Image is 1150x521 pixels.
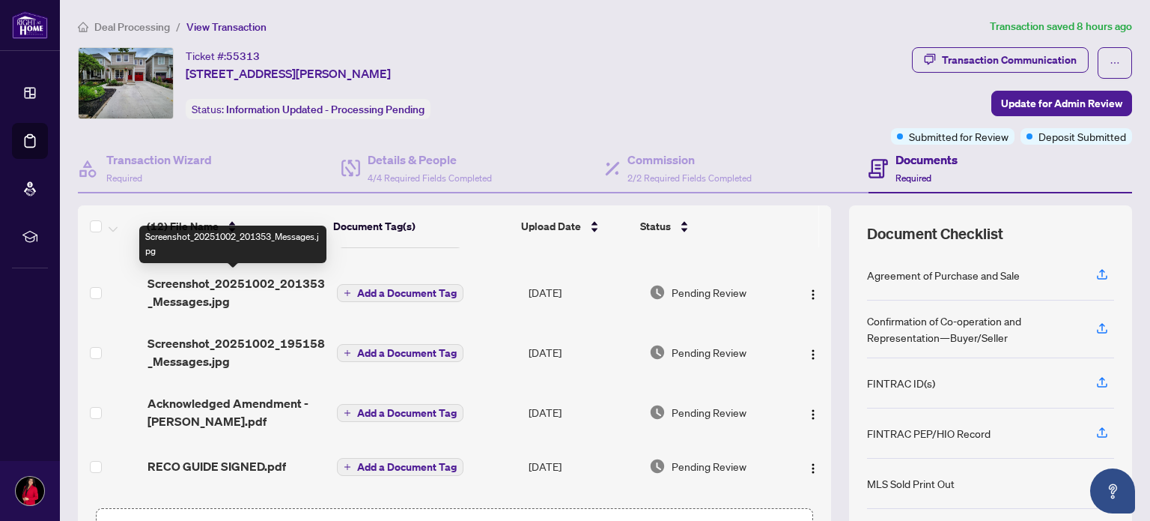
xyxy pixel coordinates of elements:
[867,475,955,492] div: MLS Sold Print Out
[337,284,463,302] button: Add a Document Tag
[16,477,44,505] img: Profile Icon
[368,172,492,184] span: 4/4 Required Fields Completed
[344,409,351,417] span: plus
[344,349,351,357] span: plus
[672,458,746,475] span: Pending Review
[12,11,48,39] img: logo
[186,99,431,119] div: Status:
[801,280,825,304] button: Logo
[1001,91,1122,115] span: Update for Admin Review
[867,267,1020,283] div: Agreement of Purchase and Sale
[634,205,779,247] th: Status
[801,454,825,478] button: Logo
[909,128,1008,145] span: Submitted for Review
[357,462,457,472] span: Add a Document Tag
[672,284,746,301] span: Pending Review
[942,48,1077,72] div: Transaction Communication
[649,344,666,361] img: Document Status
[515,205,633,247] th: Upload Date
[895,172,931,184] span: Required
[649,284,666,301] img: Document Status
[94,20,170,34] span: Deal Processing
[649,458,666,475] img: Document Status
[357,348,457,358] span: Add a Document Tag
[147,334,325,370] span: Screenshot_20251002_195158_Messages.jpg
[147,394,325,430] span: Acknowledged Amendment - [PERSON_NAME].pdf
[186,47,260,64] div: Ticket #:
[895,151,958,169] h4: Documents
[176,18,180,35] li: /
[627,151,752,169] h4: Commission
[368,151,492,169] h4: Details & People
[523,322,643,382] td: [DATE]
[226,103,425,116] span: Information Updated - Processing Pending
[649,404,666,421] img: Document Status
[807,463,819,475] img: Logo
[807,409,819,421] img: Logo
[357,408,457,418] span: Add a Document Tag
[912,47,1089,73] button: Transaction Communication
[1110,58,1120,68] span: ellipsis
[867,375,935,391] div: FINTRAC ID(s)
[672,404,746,421] span: Pending Review
[521,218,581,235] span: Upload Date
[337,344,463,362] button: Add a Document Tag
[139,226,326,263] div: Screenshot_20251002_201353_Messages.jpg
[106,151,212,169] h4: Transaction Wizard
[807,289,819,301] img: Logo
[337,457,463,477] button: Add a Document Tag
[801,340,825,364] button: Logo
[523,442,643,490] td: [DATE]
[78,22,88,32] span: home
[523,382,643,442] td: [DATE]
[147,218,219,235] span: (12) File Name
[640,218,671,235] span: Status
[1038,128,1126,145] span: Deposit Submitted
[357,288,457,298] span: Add a Document Tag
[337,403,463,423] button: Add a Document Tag
[991,91,1132,116] button: Update for Admin Review
[801,400,825,424] button: Logo
[147,274,325,310] span: Screenshot_20251002_201353_Messages.jpg
[867,223,1003,244] span: Document Checklist
[147,457,286,475] span: RECO GUIDE SIGNED.pdf
[186,64,391,82] span: [STREET_ADDRESS][PERSON_NAME]
[627,172,752,184] span: 2/2 Required Fields Completed
[327,205,516,247] th: Document Tag(s)
[807,349,819,361] img: Logo
[867,425,991,442] div: FINTRAC PEP/HIO Record
[337,404,463,422] button: Add a Document Tag
[344,289,351,297] span: plus
[1090,469,1135,514] button: Open asap
[337,283,463,303] button: Add a Document Tag
[141,205,327,247] th: (12) File Name
[79,48,173,118] img: IMG-40761289_1.jpg
[226,49,260,63] span: 55313
[523,262,643,322] td: [DATE]
[672,344,746,361] span: Pending Review
[186,20,267,34] span: View Transaction
[337,458,463,476] button: Add a Document Tag
[867,313,1078,346] div: Confirmation of Co-operation and Representation—Buyer/Seller
[344,463,351,471] span: plus
[990,18,1132,35] article: Transaction saved 8 hours ago
[337,343,463,363] button: Add a Document Tag
[106,172,142,184] span: Required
